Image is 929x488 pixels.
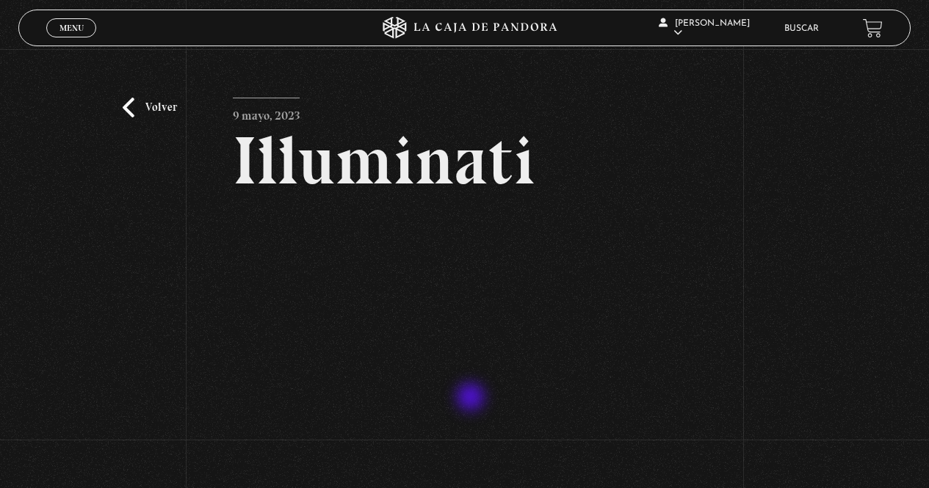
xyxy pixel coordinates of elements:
p: 9 mayo, 2023 [233,98,300,127]
a: View your shopping cart [863,18,883,38]
span: Cerrar [54,36,89,46]
h2: Illuminati [233,127,696,194]
span: Menu [59,23,84,32]
span: [PERSON_NAME] [659,19,750,37]
a: Volver [123,98,177,117]
a: Buscar [784,24,819,33]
